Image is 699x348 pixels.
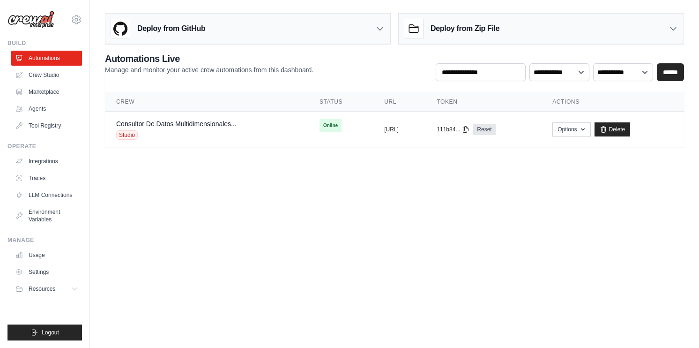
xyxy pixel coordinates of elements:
[137,23,205,34] h3: Deploy from GitHub
[7,236,82,244] div: Manage
[42,329,59,336] span: Logout
[7,325,82,340] button: Logout
[11,68,82,83] a: Crew Studio
[11,101,82,116] a: Agents
[105,52,313,65] h2: Automations Live
[11,84,82,99] a: Marketplace
[373,92,425,112] th: URL
[320,119,342,132] span: Online
[437,126,469,133] button: 111b84...
[473,124,495,135] a: Reset
[11,188,82,203] a: LLM Connections
[425,92,541,112] th: Token
[11,204,82,227] a: Environment Variables
[431,23,499,34] h3: Deploy from Zip File
[116,120,237,128] a: Consultor De Datos Multidimensionales...
[11,248,82,263] a: Usage
[541,92,684,112] th: Actions
[7,11,54,29] img: Logo
[7,143,82,150] div: Operate
[552,122,590,136] button: Options
[11,154,82,169] a: Integrations
[11,265,82,280] a: Settings
[105,92,308,112] th: Crew
[11,171,82,186] a: Traces
[11,281,82,296] button: Resources
[7,39,82,47] div: Build
[308,92,373,112] th: Status
[111,19,130,38] img: GitHub Logo
[11,118,82,133] a: Tool Registry
[595,122,631,136] a: Delete
[29,285,55,293] span: Resources
[11,51,82,66] a: Automations
[105,65,313,75] p: Manage and monitor your active crew automations from this dashboard.
[116,130,138,140] span: Studio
